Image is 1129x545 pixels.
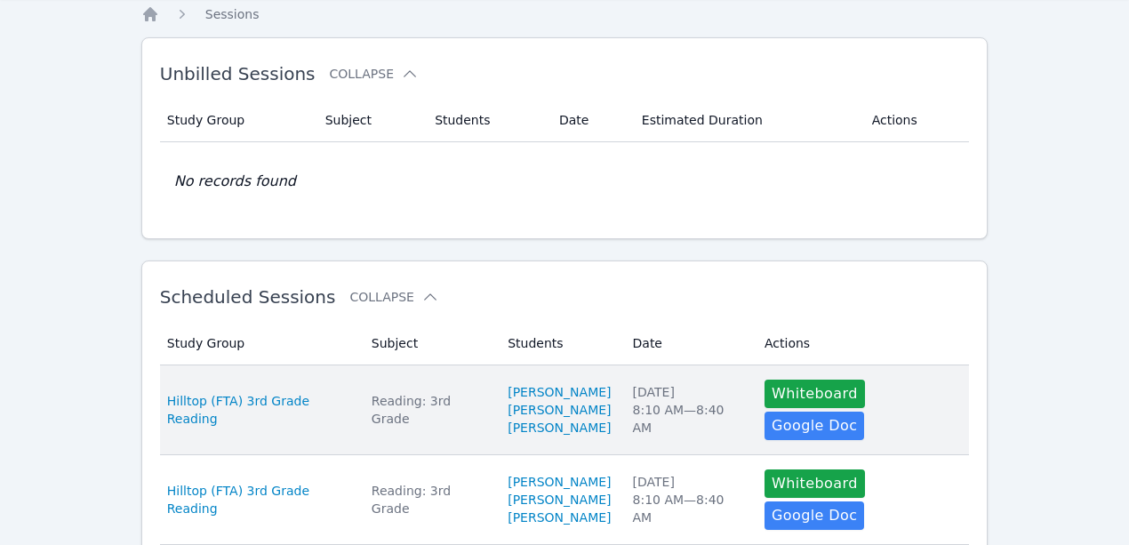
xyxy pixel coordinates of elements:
th: Actions [861,99,970,142]
th: Estimated Duration [631,99,861,142]
th: Study Group [160,322,361,365]
nav: Breadcrumb [141,5,989,23]
th: Date [548,99,631,142]
div: [DATE] 8:10 AM — 8:40 AM [633,473,743,526]
a: [PERSON_NAME] [508,473,611,491]
th: Subject [361,322,497,365]
a: Google Doc [765,412,864,440]
th: Students [424,99,548,142]
a: Sessions [205,5,260,23]
div: [DATE] 8:10 AM — 8:40 AM [633,383,743,437]
a: [PERSON_NAME] [508,383,611,401]
a: [PERSON_NAME] [508,491,611,509]
th: Actions [754,322,969,365]
span: Unbilled Sessions [160,63,316,84]
span: Sessions [205,7,260,21]
span: Scheduled Sessions [160,286,336,308]
div: Reading: 3rd Grade [372,392,486,428]
a: Hilltop (FTA) 3rd Grade Reading [167,482,350,517]
td: No records found [160,142,970,220]
button: Whiteboard [765,469,865,498]
button: Collapse [330,65,419,83]
tr: Hilltop (FTA) 3rd Grade ReadingReading: 3rd Grade[PERSON_NAME][PERSON_NAME][PERSON_NAME][DATE]8:1... [160,365,970,455]
th: Students [497,322,621,365]
th: Subject [315,99,424,142]
button: Collapse [349,288,438,306]
a: [PERSON_NAME] [508,509,611,526]
th: Study Group [160,99,315,142]
a: Hilltop (FTA) 3rd Grade Reading [167,392,350,428]
a: [PERSON_NAME] [508,401,611,419]
a: [PERSON_NAME] [508,419,611,437]
button: Whiteboard [765,380,865,408]
a: Google Doc [765,501,864,530]
th: Date [622,322,754,365]
div: Reading: 3rd Grade [372,482,486,517]
tr: Hilltop (FTA) 3rd Grade ReadingReading: 3rd Grade[PERSON_NAME][PERSON_NAME][PERSON_NAME][DATE]8:1... [160,455,970,545]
